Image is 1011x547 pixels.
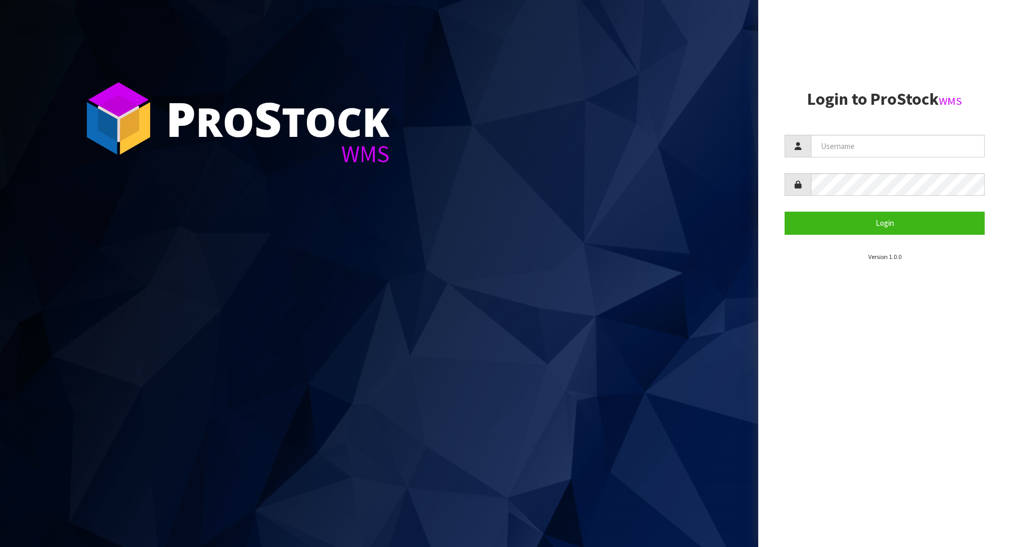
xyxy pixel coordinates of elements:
[166,86,196,151] span: P
[811,135,985,157] input: Username
[254,86,282,151] span: S
[166,142,390,166] div: WMS
[939,94,962,108] small: WMS
[785,212,985,234] button: Login
[166,95,390,142] div: ro tock
[868,253,901,261] small: Version 1.0.0
[79,79,158,158] img: ProStock Cube
[785,90,985,108] h2: Login to ProStock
